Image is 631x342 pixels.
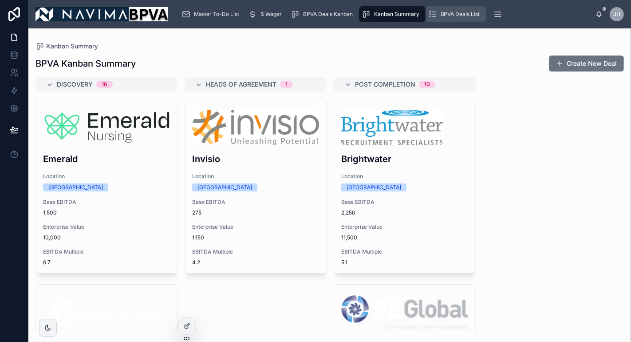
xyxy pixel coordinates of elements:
a: Master To-Do List [179,6,245,22]
div: scrollable content [175,4,596,24]
span: JH [613,11,620,18]
span: Kanban Summary [374,11,419,18]
span: 10,000 [43,234,170,241]
span: 2,250 [341,209,468,216]
div: 16 [102,81,107,88]
img: brightwater-recruitment-consultants425de203f5c061918859ff000019b0e4.webp [341,110,443,145]
a: Kanban Summary [359,6,426,22]
h3: Emerald [43,152,170,166]
span: 1,150 [192,234,319,241]
span: EBITDA Multiple [192,248,319,255]
span: Enterprise Value [43,223,170,231]
a: BPVA Deals Kanban [288,6,359,22]
img: App logo [35,7,168,21]
span: Base EBITDA [341,199,468,206]
span: Post Completion [355,80,415,89]
h3: Brightwater [341,152,468,166]
span: Kanban Summary [46,42,98,51]
span: Discovery [57,80,93,89]
span: Base EBITDA [43,199,170,206]
div: [GEOGRAPHIC_DATA] [347,183,401,191]
a: Invisio_Logo_Tagline-sharp-dt-1.pngInvisioLocation[GEOGRAPHIC_DATA]Base EBITDA275Enterprise Value... [185,99,327,274]
button: Create New Deal [549,56,624,72]
span: Location [341,173,468,180]
span: 11,500 [341,234,468,241]
span: 5.1 [341,259,468,266]
span: EBITDA Multiple [341,248,468,255]
img: cropped-Headcount-New-Logo-Small-White.png [43,295,170,331]
span: 4.2 [192,259,319,266]
span: Location [192,173,319,180]
a: Kanban Summary [35,42,98,51]
span: EBITDA Multiple [43,248,170,255]
span: Enterprise Value [341,223,468,231]
a: brightwater-recruitment-consultants425de203f5c061918859ff000019b0e4.webpBrightwaterLocation[GEOGR... [334,99,476,274]
h1: BPVA Kanban Summary [35,57,136,70]
div: [GEOGRAPHIC_DATA] [48,183,103,191]
a: BPVA Deals List [426,6,486,22]
span: 1,500 [43,209,170,216]
span: Master To-Do List [194,11,239,18]
span: Base EBITDA [192,199,319,206]
span: Enterprise Value [192,223,319,231]
span: BPVA Deals List [441,11,480,18]
span: $ Wager [260,11,282,18]
span: Heads of Agreement [206,80,276,89]
img: Invisio_Logo_Tagline-sharp-dt-1.png [192,110,319,145]
img: PE-Global-logo.svg [341,295,468,331]
a: Emerald-Nursing-x-noise-Logo-Update-500px-x-100px.svgEmeraldLocation[GEOGRAPHIC_DATA]Base EBITDA1... [35,99,177,274]
span: 275 [192,209,319,216]
span: BPVA Deals Kanban [303,11,353,18]
span: 6.7 [43,259,170,266]
div: 1 [285,81,288,88]
div: 10 [424,81,430,88]
img: Emerald-Nursing-x-noise-Logo-Update-500px-x-100px.svg [43,110,170,145]
h3: Invisio [192,152,319,166]
div: [GEOGRAPHIC_DATA] [197,183,252,191]
a: $ Wager [245,6,288,22]
span: Location [43,173,170,180]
